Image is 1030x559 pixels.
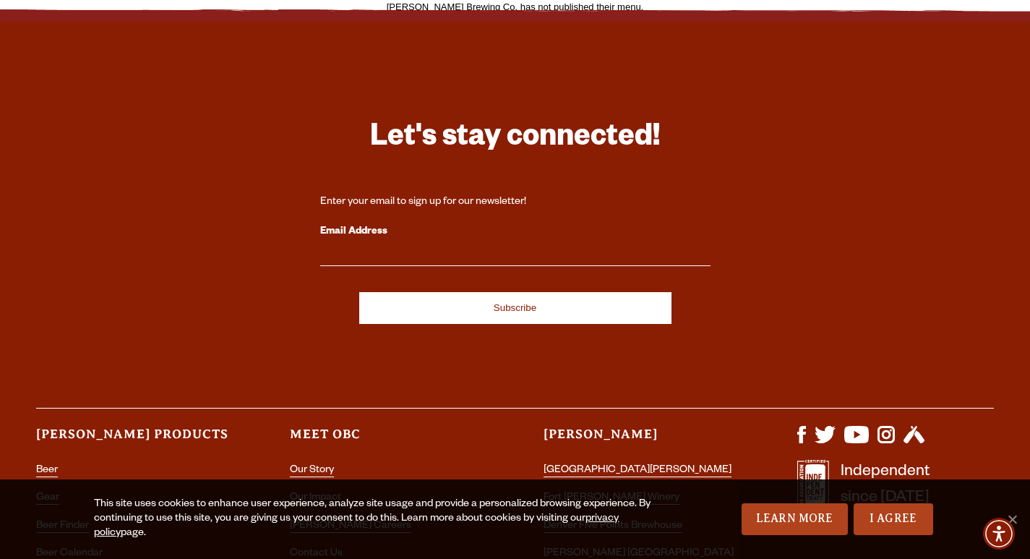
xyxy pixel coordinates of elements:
[983,518,1015,550] div: Accessibility Menu
[544,426,740,456] h3: [PERSON_NAME]
[320,119,711,161] h3: Let's stay connected!
[36,426,233,456] h3: [PERSON_NAME] Products
[841,460,930,536] p: Independent since [DATE]
[742,503,848,535] a: Learn More
[94,498,669,541] div: This site uses cookies to enhance user experience, analyze site usage and provide a personalized ...
[36,465,58,477] a: Beer
[904,436,924,448] a: Visit us on Untappd
[359,292,671,324] input: Subscribe
[844,436,869,448] a: Visit us on YouTube
[815,436,836,448] a: Visit us on X (formerly Twitter)
[797,436,805,448] a: Visit us on Facebook
[877,436,895,448] a: Visit us on Instagram
[290,465,334,477] a: Our Story
[320,195,711,210] div: Enter your email to sign up for our newsletter!
[854,503,933,535] a: I Agree
[290,426,486,456] h3: Meet OBC
[544,465,731,477] a: [GEOGRAPHIC_DATA][PERSON_NAME]
[320,223,711,242] label: Email Address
